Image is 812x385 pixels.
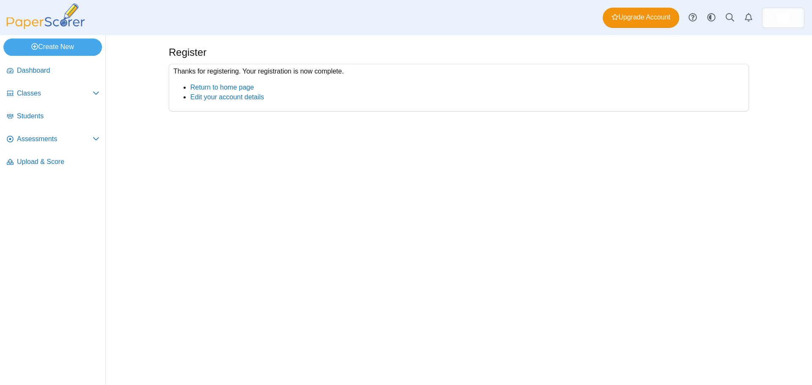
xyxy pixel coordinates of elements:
[17,89,93,98] span: Classes
[169,64,749,112] div: Thanks for registering. Your registration is now complete.
[3,84,103,104] a: Classes
[190,93,264,101] a: Edit your account details
[3,23,88,30] a: PaperScorer
[17,66,99,75] span: Dashboard
[17,134,93,144] span: Assessments
[776,11,790,25] img: ps.CoJJGVTEORTQslgA
[3,129,103,150] a: Assessments
[17,157,99,167] span: Upload & Score
[3,61,103,81] a: Dashboard
[739,8,758,27] a: Alerts
[190,84,254,91] a: Return to home page
[3,38,102,55] a: Create New
[603,8,679,28] a: Upgrade Account
[776,11,790,25] span: TriRockMedia Communications
[3,152,103,172] a: Upload & Score
[17,112,99,121] span: Students
[169,45,206,60] h1: Register
[3,106,103,127] a: Students
[762,8,804,28] a: ps.CoJJGVTEORTQslgA
[612,13,670,22] span: Upgrade Account
[3,3,88,29] img: PaperScorer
